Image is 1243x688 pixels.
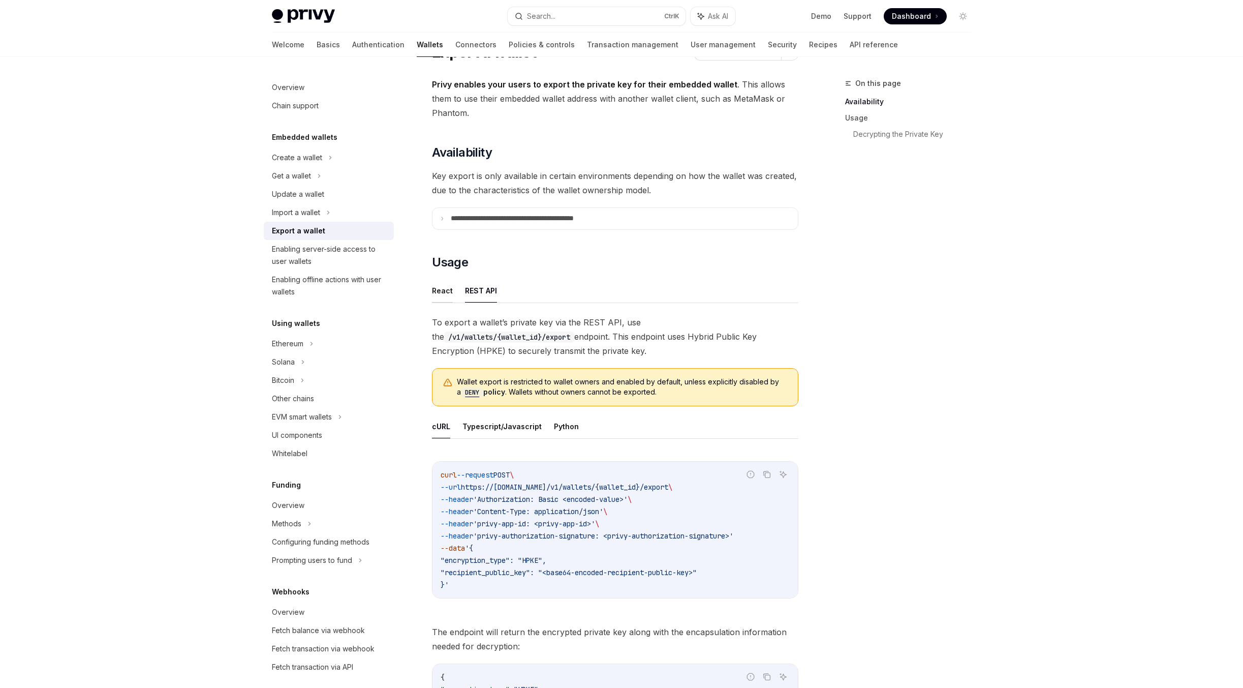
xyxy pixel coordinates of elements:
a: Dashboard [884,8,947,24]
span: "encryption_type": "HPKE", [441,556,546,565]
div: Methods [272,518,301,530]
a: Chain support [264,97,394,115]
div: Search... [527,10,555,22]
span: --header [441,531,473,541]
button: Typescript/Javascript [462,414,542,438]
div: Update a wallet [272,188,324,200]
div: Other chains [272,393,314,405]
span: --request [457,470,493,480]
span: Dashboard [892,11,931,21]
span: Usage [432,254,468,271]
span: '{ [465,544,473,553]
span: --header [441,519,473,528]
a: Fetch balance via webhook [264,621,394,640]
a: Availability [845,94,979,110]
div: Overview [272,499,304,512]
button: REST API [465,279,497,303]
button: Python [554,414,579,438]
button: Copy the contents from the code block [760,468,773,481]
div: Configuring funding methods [272,536,369,548]
div: Export a wallet [272,225,325,237]
span: \ [628,495,632,504]
div: Whitelabel [272,447,307,460]
a: API reference [850,33,898,57]
a: Wallets [417,33,443,57]
span: }' [441,580,449,589]
span: On this page [855,77,901,89]
button: React [432,279,453,303]
span: Wallet export is restricted to wallet owners and enabled by default, unless explicitly disabled b... [457,377,788,398]
span: \ [595,519,599,528]
span: { [441,673,445,682]
button: Toggle dark mode [955,8,971,24]
button: cURL [432,414,450,438]
span: \ [603,507,607,516]
div: Bitcoin [272,374,294,386]
span: Ctrl K [664,12,679,20]
span: https://[DOMAIN_NAME]/v1/wallets/{wallet_id}/export [461,483,668,492]
a: Recipes [809,33,837,57]
button: Report incorrect code [744,468,757,481]
div: Overview [272,606,304,618]
a: Overview [264,78,394,97]
h5: Webhooks [272,586,309,598]
span: To export a wallet’s private key via the REST API, use the endpoint. This endpoint uses Hybrid Pu... [432,315,798,358]
span: 'privy-app-id: <privy-app-id>' [473,519,595,528]
span: \ [668,483,672,492]
h5: Using wallets [272,317,320,330]
a: Policies & controls [509,33,575,57]
div: Create a wallet [272,152,322,164]
div: UI components [272,429,322,441]
img: light logo [272,9,335,23]
strong: Privy enables your users to export the private key for their embedded wallet [432,79,737,89]
code: DENY [461,387,483,398]
span: The endpoint will return the encrypted private key along with the encapsulation information neede... [432,625,798,653]
div: Enabling offline actions with user wallets [272,274,388,298]
span: Availability [432,144,492,161]
a: Authentication [352,33,405,57]
span: 'Authorization: Basic <encoded-value>' [473,495,628,504]
button: Search...CtrlK [508,7,686,25]
a: Connectors [455,33,496,57]
a: User management [691,33,756,57]
div: Fetch transaction via webhook [272,643,375,655]
a: Transaction management [587,33,678,57]
a: Overview [264,603,394,621]
a: Update a wallet [264,185,394,203]
div: Overview [272,81,304,94]
a: Whitelabel [264,444,394,463]
span: 'Content-Type: application/json' [473,507,603,516]
a: Decrypting the Private Key [853,126,979,142]
div: Solana [272,356,295,368]
button: Copy the contents from the code block [760,670,773,683]
div: Fetch balance via webhook [272,624,365,637]
a: Welcome [272,33,304,57]
div: EVM smart wallets [272,411,332,423]
span: POST [493,470,510,480]
span: Ask AI [708,11,728,21]
span: --data [441,544,465,553]
button: Ask AI [776,468,790,481]
h5: Embedded wallets [272,131,337,143]
a: Export a wallet [264,222,394,240]
a: Basics [317,33,340,57]
div: Prompting users to fund [272,554,352,566]
div: Enabling server-side access to user wallets [272,243,388,267]
div: Ethereum [272,338,303,350]
div: Get a wallet [272,170,311,182]
div: Fetch transaction via API [272,661,353,673]
code: /v1/wallets/{wallet_id}/export [444,332,574,343]
a: Enabling offline actions with user wallets [264,271,394,301]
a: Demo [811,11,831,21]
a: Fetch transaction via webhook [264,640,394,658]
span: "recipient_public_key": "<base64-encoded-recipient-public-key>" [441,568,697,577]
div: Import a wallet [272,206,320,219]
a: Other chains [264,390,394,408]
span: --header [441,495,473,504]
a: Configuring funding methods [264,533,394,551]
svg: Warning [443,378,453,388]
div: Chain support [272,100,319,112]
a: UI components [264,426,394,444]
span: Key export is only available in certain environments depending on how the wallet was created, due... [432,169,798,197]
button: Ask AI [691,7,735,25]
